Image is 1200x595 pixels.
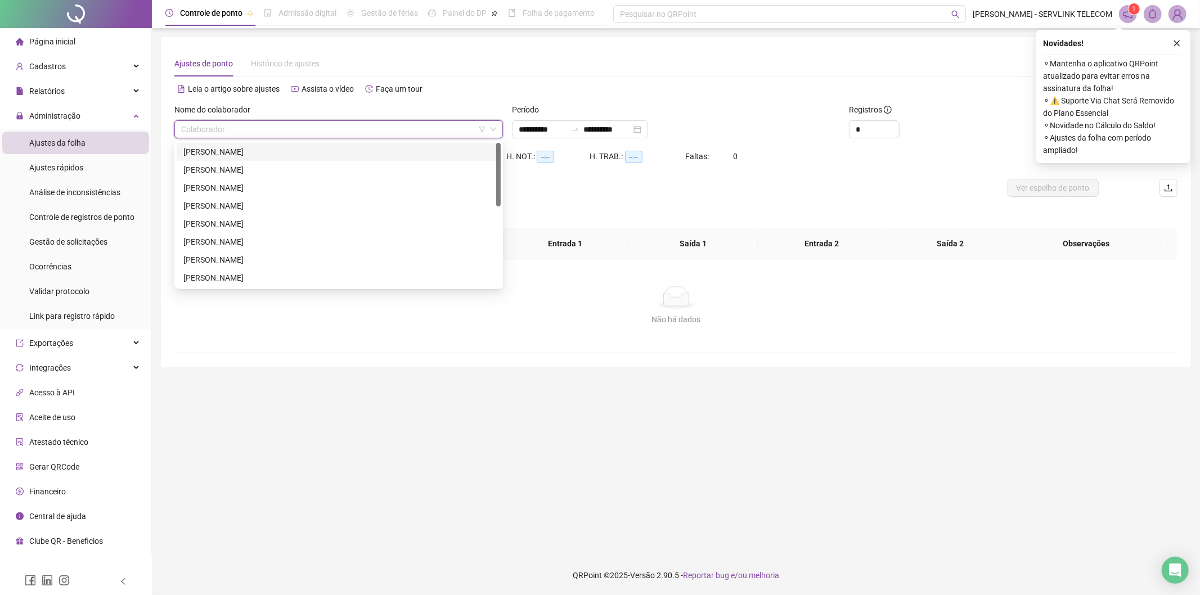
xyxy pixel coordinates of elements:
[1148,9,1158,19] span: bell
[42,575,53,586] span: linkedin
[59,575,70,586] span: instagram
[174,103,258,116] label: Nome do colaborador
[177,143,501,161] div: ALEXANDRA MARTINS RODRIGUES
[183,236,494,248] div: [PERSON_NAME]
[177,179,501,197] div: FERNANDO ANDRE PIMENTEL DOS SANTOS
[29,188,120,197] span: Análise de inconsistências
[347,9,354,17] span: sun
[1162,557,1189,584] div: Open Intercom Messenger
[302,84,354,93] span: Assista o vídeo
[1132,5,1136,13] span: 1
[29,62,66,71] span: Cadastros
[16,339,24,347] span: export
[973,8,1112,20] span: [PERSON_NAME] - SERVLINK TELECOM
[16,38,24,46] span: home
[1173,39,1181,47] span: close
[183,146,494,158] div: [PERSON_NAME]
[16,413,24,421] span: audit
[491,10,498,17] span: pushpin
[951,10,960,19] span: search
[29,37,75,46] span: Página inicial
[629,228,757,259] th: Saída 1
[29,163,83,172] span: Ajustes rápidos
[183,200,494,212] div: [PERSON_NAME]
[570,125,579,134] span: to
[29,388,75,397] span: Acesso à API
[1129,3,1140,15] sup: 1
[177,161,501,179] div: CASSIO EDUARDO PEREIRA
[183,182,494,194] div: [PERSON_NAME]
[683,571,779,580] span: Reportar bug e/ou melhoria
[1123,9,1133,19] span: notification
[508,9,516,17] span: book
[16,364,24,372] span: sync
[630,571,655,580] span: Versão
[29,462,79,471] span: Gerar QRCode
[152,556,1200,595] footer: QRPoint © 2025 - 2.90.5 -
[16,463,24,471] span: qrcode
[758,228,886,259] th: Entrada 2
[1005,228,1168,259] th: Observações
[29,487,66,496] span: Financeiro
[1043,37,1084,49] span: Novidades !
[625,151,642,163] span: --:--
[177,85,185,93] span: file-text
[537,151,554,163] span: --:--
[183,254,494,266] div: [PERSON_NAME]
[29,87,65,96] span: Relatórios
[25,575,36,586] span: facebook
[849,103,892,116] span: Registros
[177,251,501,269] div: JHONATAN ALBUQUERQUE DA SILVA
[174,59,233,68] span: Ajustes de ponto
[1169,6,1186,22] img: 32367
[16,62,24,70] span: user-add
[16,537,24,545] span: gift
[264,9,272,17] span: file-done
[29,287,89,296] span: Validar protocolo
[16,389,24,396] span: api
[29,339,73,348] span: Exportações
[16,112,24,120] span: lock
[183,272,494,284] div: [PERSON_NAME]
[29,312,115,321] span: Link para registro rápido
[501,228,629,259] th: Entrada 1
[29,537,103,546] span: Clube QR - Beneficios
[512,103,546,116] label: Período
[29,237,107,246] span: Gestão de solicitações
[29,111,80,120] span: Administração
[29,363,71,372] span: Integrações
[1043,57,1184,94] span: ⚬ Mantenha o aplicativo QRPoint atualizado para evitar erros na assinatura da folha!
[247,10,254,17] span: pushpin
[29,413,75,422] span: Aceite de uso
[886,228,1014,259] th: Saída 2
[365,85,373,93] span: history
[119,578,127,585] span: left
[1014,237,1159,250] span: Observações
[1043,119,1184,132] span: ⚬ Novidade no Cálculo do Saldo!
[570,125,579,134] span: swap-right
[165,9,173,17] span: clock-circle
[29,512,86,521] span: Central de ajuda
[177,197,501,215] div: GENILDO LOPES DA SILVA FILHO
[1008,179,1099,197] button: Ver espelho de ponto
[183,164,494,176] div: [PERSON_NAME]
[1164,183,1173,192] span: upload
[188,84,280,93] span: Leia o artigo sobre ajustes
[1043,132,1184,156] span: ⚬ Ajustes da folha com período ampliado!
[16,488,24,495] span: dollar
[177,215,501,233] div: GUILHERME EDUARDO SOUSA SANTOS
[188,313,1164,326] div: Não há dados
[29,438,88,447] span: Atestado técnico
[16,87,24,95] span: file
[490,126,497,133] span: down
[29,213,134,222] span: Controle de registros de ponto
[291,85,299,93] span: youtube
[443,8,487,17] span: Painel do DP
[376,84,423,93] span: Faça um tour
[177,269,501,287] div: LUCAS LEONARDO FERREIRA AGUIAR
[16,438,24,446] span: solution
[506,150,590,163] div: H. NOT.:
[278,8,336,17] span: Admissão digital
[251,59,320,68] span: Histórico de ajustes
[884,106,892,114] span: info-circle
